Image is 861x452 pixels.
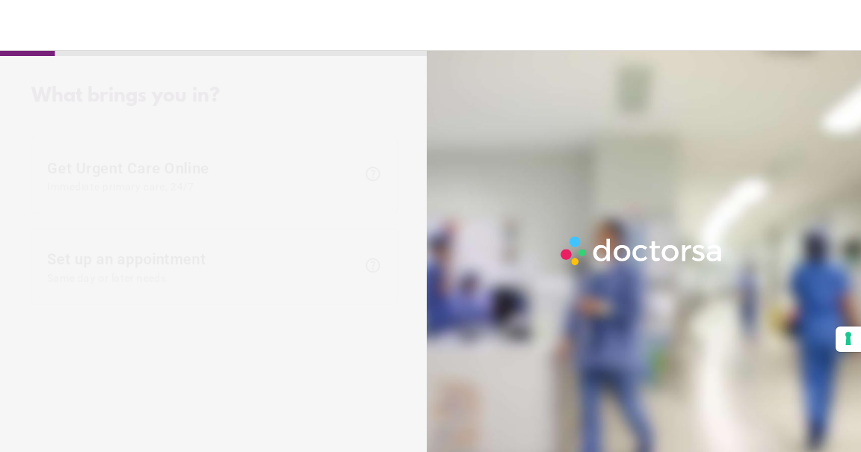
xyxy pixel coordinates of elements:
[836,326,861,352] button: Your consent preferences for tracking technologies
[47,250,357,284] span: Set up an appointment
[31,85,398,108] div: What brings you in?
[364,165,382,183] span: help
[47,159,357,193] span: Get Urgent Care Online
[556,232,728,270] img: Logo-Doctorsa-trans-White-partial-flat.png
[47,181,357,193] span: Immediate primary care, 24/7
[364,256,382,274] span: help
[47,272,357,284] span: Same day or later needs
